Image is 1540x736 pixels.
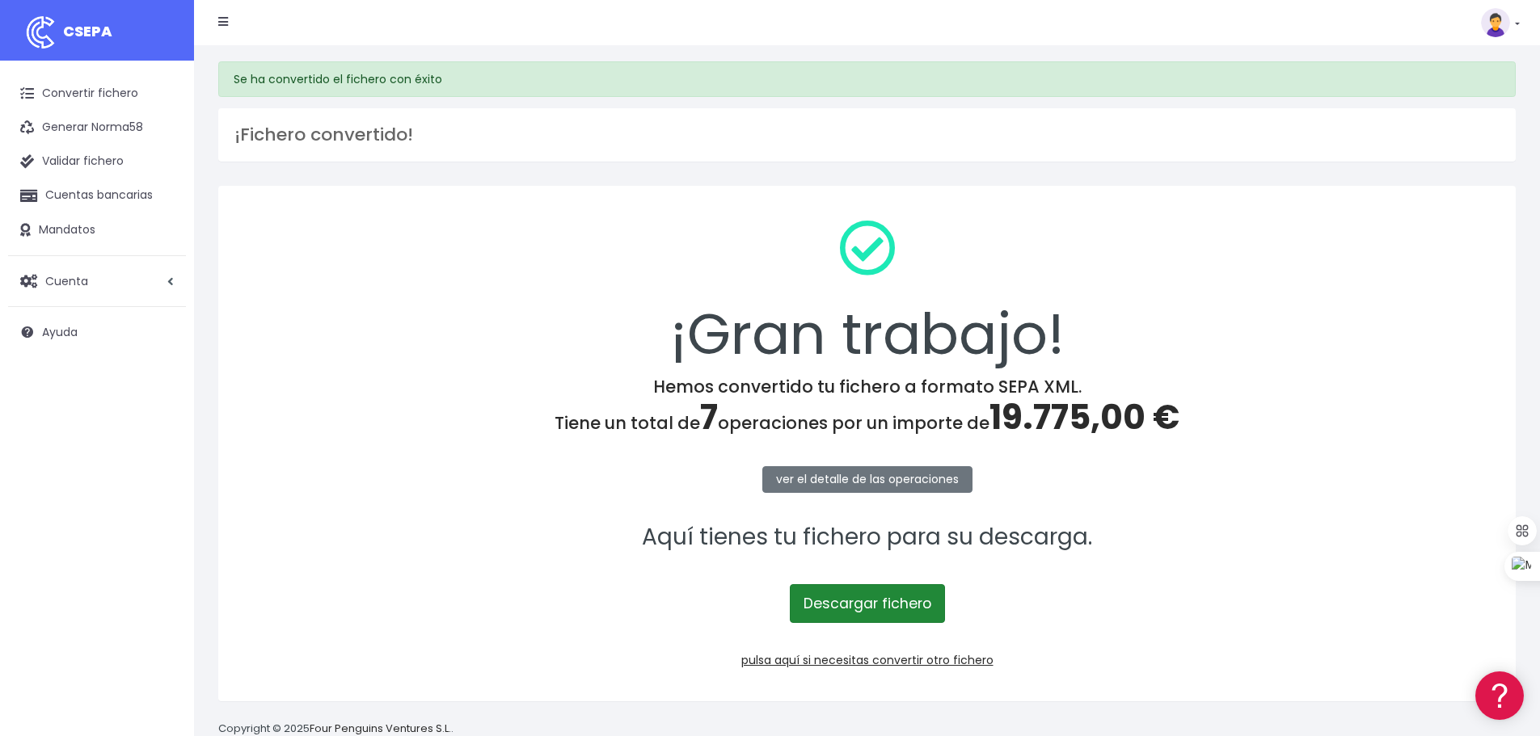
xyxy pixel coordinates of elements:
[8,213,186,247] a: Mandatos
[63,21,112,41] span: CSEPA
[8,77,186,111] a: Convertir fichero
[8,315,186,349] a: Ayuda
[8,111,186,145] a: Generar Norma58
[45,272,88,288] span: Cuenta
[239,207,1495,376] div: ¡Gran trabajo!
[8,179,186,212] a: Cuentas bancarias
[8,264,186,298] a: Cuenta
[234,124,1500,145] h3: ¡Fichero convertido!
[8,145,186,179] a: Validar fichero
[1481,8,1510,37] img: profile
[310,721,451,736] a: Four Penguins Ventures S.L.
[700,393,718,441] span: 7
[741,652,994,668] a: pulsa aquí si necesitas convertir otro fichero
[239,519,1495,556] p: Aquí tienes tu fichero para su descarga.
[239,376,1495,438] h4: Hemos convertido tu fichero a formato SEPA XML. Tiene un total de operaciones por un importe de
[218,61,1516,97] div: Se ha convertido el fichero con éxito
[20,12,61,53] img: logo
[762,466,973,493] a: ver el detalle de las operaciones
[790,584,945,623] a: Descargar fichero
[42,324,78,340] span: Ayuda
[989,393,1179,441] span: 19.775,00 €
